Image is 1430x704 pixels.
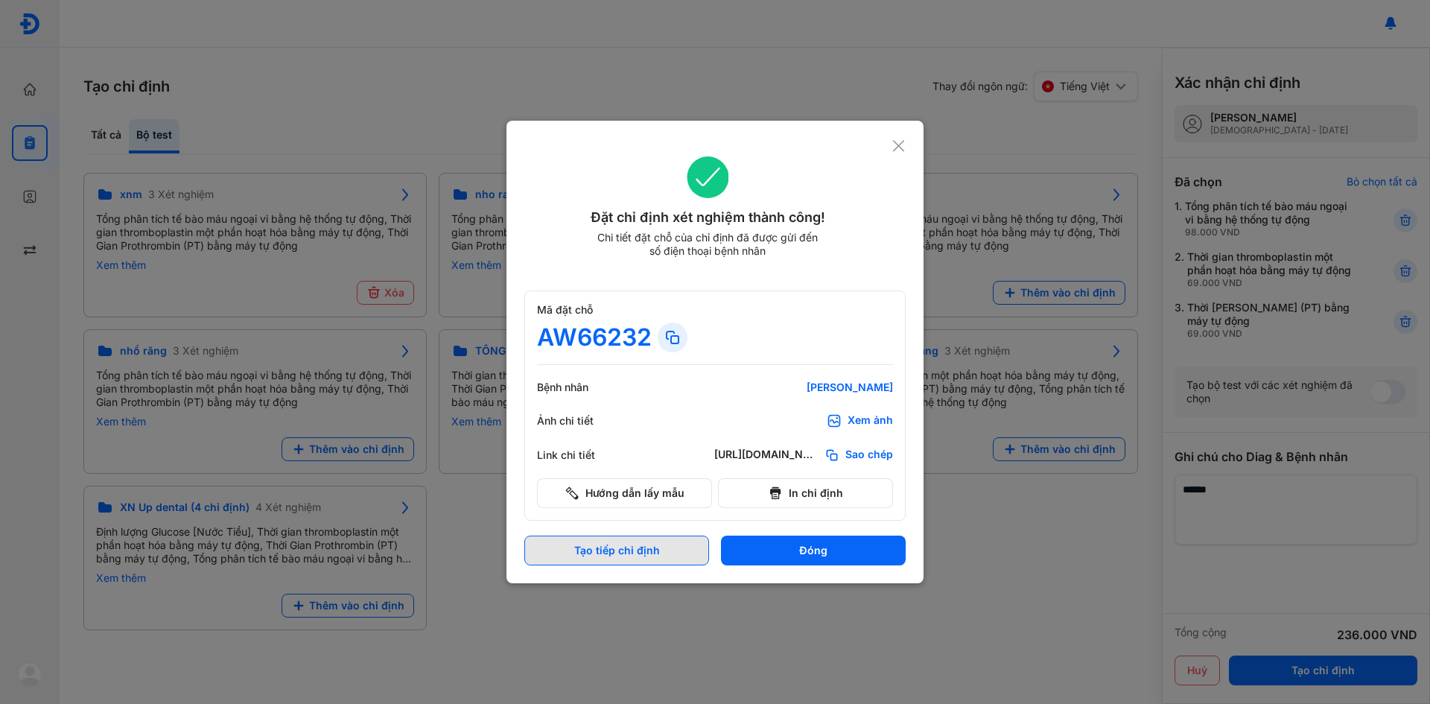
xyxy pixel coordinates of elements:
div: [PERSON_NAME] [714,381,893,394]
div: Link chi tiết [537,448,626,462]
div: Mã đặt chỗ [537,303,893,317]
button: Đóng [721,536,906,565]
button: In chỉ định [718,478,893,508]
span: Sao chép [845,448,893,463]
div: Đặt chỉ định xét nghiệm thành công! [524,207,892,228]
div: AW66232 [537,323,652,352]
div: [URL][DOMAIN_NAME] [714,448,819,463]
div: Chi tiết đặt chỗ của chỉ định đã được gửi đến số điện thoại bệnh nhân [591,231,824,258]
button: Tạo tiếp chỉ định [524,536,709,565]
div: Bệnh nhân [537,381,626,394]
div: Xem ảnh [848,413,893,428]
div: Ảnh chi tiết [537,414,626,428]
button: Hướng dẫn lấy mẫu [537,478,712,508]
